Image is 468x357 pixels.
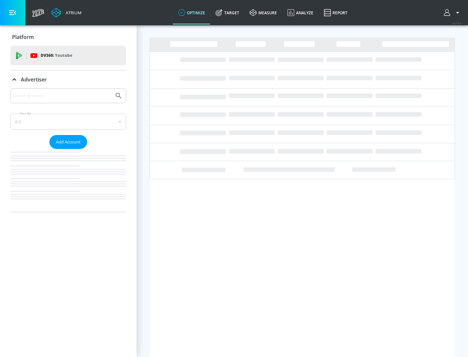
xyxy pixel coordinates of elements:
a: Analyze [282,1,318,24]
a: measure [244,1,282,24]
p: Platform [12,33,34,41]
a: Target [210,1,244,24]
div: Platform [10,28,126,46]
button: Add Account [49,135,87,149]
span: v 4.19.0 [452,21,461,25]
a: Atrium [51,8,82,18]
label: Sort By [19,111,32,116]
p: Advertiser [21,76,47,83]
div: Advertiser [10,88,126,212]
p: Youtube [55,52,72,59]
div: Atrium [63,10,82,16]
nav: list of Advertiser [10,149,126,212]
div: DV360: Youtube [10,46,126,65]
div: A-Z [10,114,126,130]
span: Add Account [56,138,81,146]
a: Report [318,1,353,24]
input: Search by name [13,92,111,100]
a: optimize [173,1,210,24]
div: Advertiser [10,70,126,89]
p: DV360: [41,52,72,59]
